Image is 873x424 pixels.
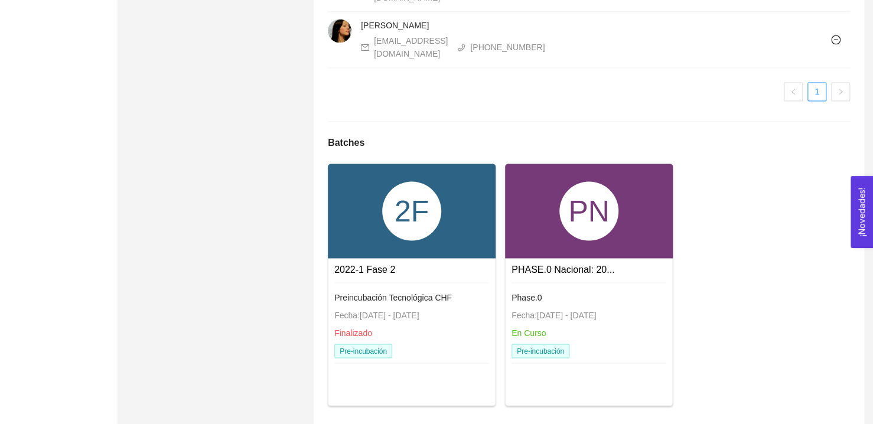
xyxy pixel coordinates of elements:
[334,264,395,274] a: 2022-1 Fase 2
[512,328,546,337] span: En Curso
[512,264,614,274] a: PHASE.0 Nacional: 20...
[470,41,545,54] div: [PHONE_NUMBER]
[512,310,596,319] span: Fecha: [DATE] - [DATE]
[374,34,448,60] div: [EMAIL_ADDRESS][DOMAIN_NAME]
[807,82,826,101] li: 1
[382,181,441,240] div: 2F
[784,82,803,101] li: Página anterior
[831,82,850,101] li: Página siguiente
[334,344,392,358] span: Pre-incubación
[790,88,797,95] span: left
[826,30,845,49] button: minus-circle
[361,21,429,30] span: [PERSON_NAME]
[334,310,419,319] span: Fecha: [DATE] - [DATE]
[361,43,369,51] span: mail
[328,136,364,150] h5: Batches
[334,292,452,302] span: Preincubación Tecnológica CHF
[512,292,542,302] span: Phase.0
[851,176,873,248] button: Open Feedback Widget
[827,35,845,44] span: minus-circle
[837,88,844,95] span: right
[784,82,803,101] button: left
[457,43,465,51] span: phone
[808,83,826,100] a: 1
[831,82,850,101] button: right
[559,181,618,240] div: PN
[328,19,351,43] img: 1734805818782-WhatsApp%20Image%202024-12-21%20at%2012.28.19.jpeg
[512,344,569,358] span: Pre-incubación
[334,328,372,337] span: Finalizado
